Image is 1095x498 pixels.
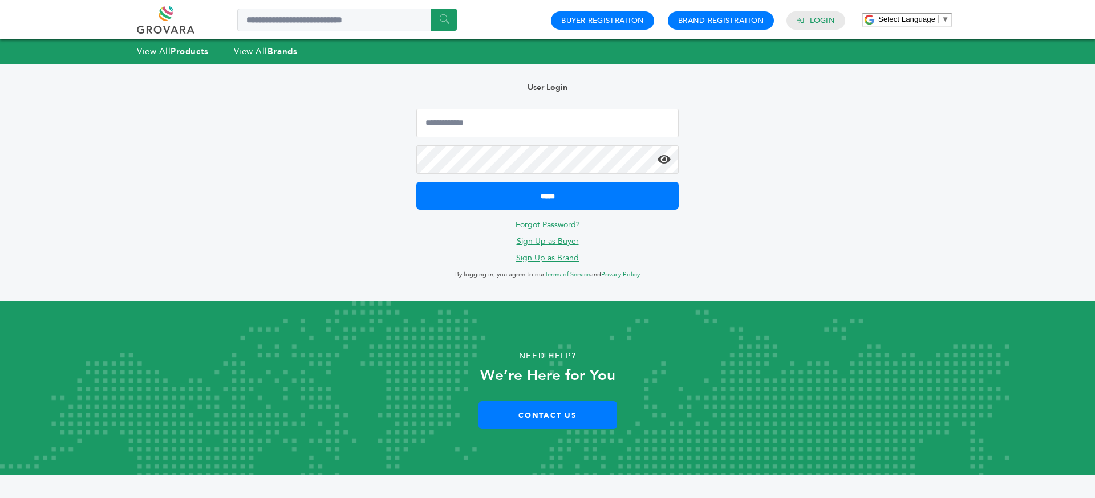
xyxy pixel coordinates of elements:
a: Brand Registration [678,15,764,26]
span: ​ [938,15,939,23]
a: Privacy Policy [601,270,640,279]
input: Password [416,145,679,174]
a: Select Language​ [878,15,949,23]
a: Sign Up as Buyer [517,236,579,247]
span: Select Language [878,15,935,23]
b: User Login [528,82,567,93]
a: Sign Up as Brand [516,252,579,263]
strong: Products [171,46,208,57]
p: Need Help? [55,348,1040,365]
a: Terms of Service [545,270,590,279]
strong: Brands [267,46,297,57]
a: View AllProducts [137,46,209,57]
p: By logging in, you agree to our and [416,268,679,281]
a: Login [810,15,835,26]
input: Email Address [416,109,679,137]
a: Buyer Registration [561,15,644,26]
a: Forgot Password? [516,219,580,230]
a: View AllBrands [234,46,298,57]
input: Search a product or brand... [237,9,457,31]
span: ▼ [942,15,949,23]
a: Contact Us [478,401,617,429]
strong: We’re Here for You [480,365,615,386]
